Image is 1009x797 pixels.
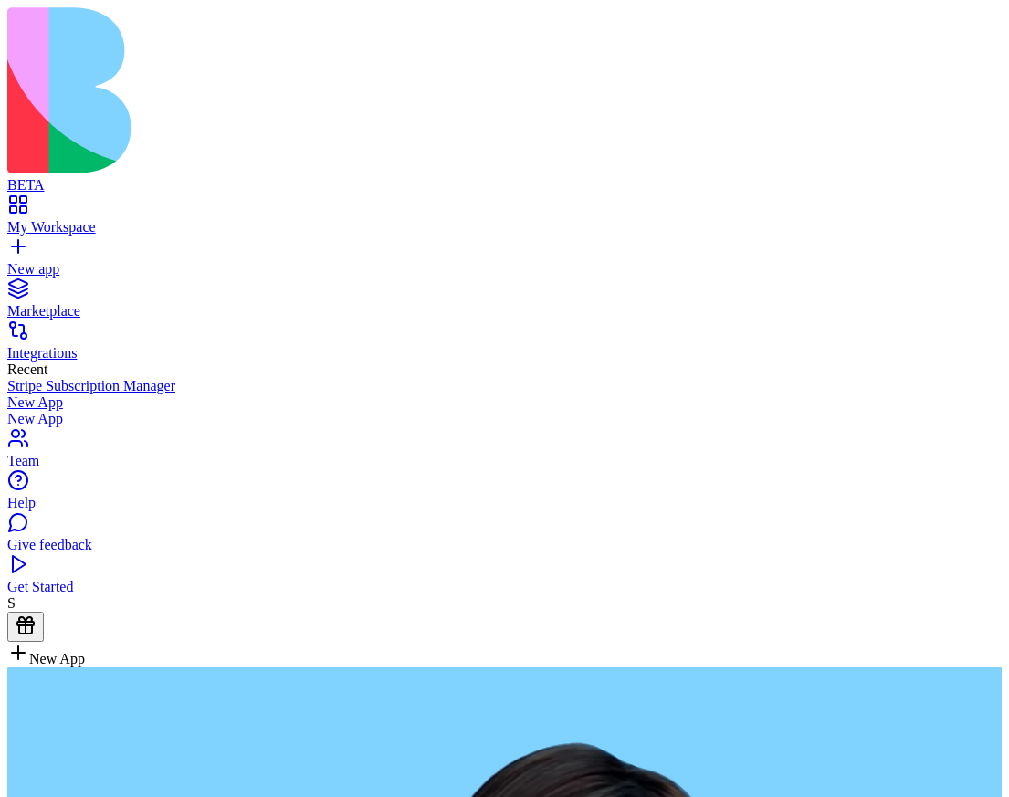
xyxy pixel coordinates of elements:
span: New App [29,651,85,666]
div: Give feedback [7,537,1002,553]
a: Stripe Subscription Manager [7,378,1002,394]
div: BETA [7,177,1002,194]
a: My Workspace [7,203,1002,236]
span: Recent [7,362,47,377]
a: Team [7,436,1002,469]
a: New App [7,411,1002,427]
div: Marketplace [7,303,1002,320]
div: Help [7,495,1002,511]
img: logo [7,7,741,173]
a: BETA [7,161,1002,194]
a: New App [7,394,1002,411]
a: Give feedback [7,520,1002,553]
a: Help [7,478,1002,511]
div: Integrations [7,345,1002,362]
a: Integrations [7,329,1002,362]
a: Get Started [7,562,1002,595]
div: My Workspace [7,219,1002,236]
div: Get Started [7,579,1002,595]
div: New app [7,261,1002,278]
span: S [7,595,16,611]
div: Team [7,453,1002,469]
a: New app [7,245,1002,278]
a: Marketplace [7,287,1002,320]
